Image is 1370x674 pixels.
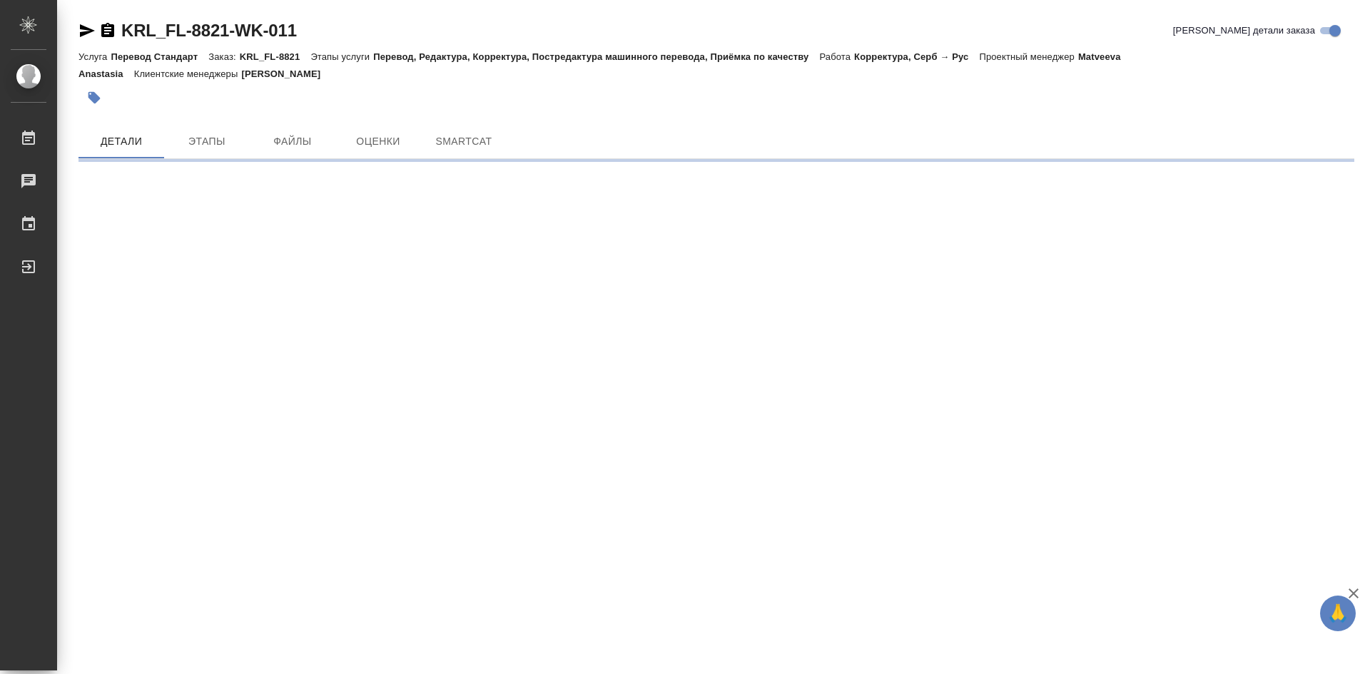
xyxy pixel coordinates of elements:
span: [PERSON_NAME] детали заказа [1173,24,1315,38]
span: Файлы [258,133,327,150]
span: Этапы [173,133,241,150]
p: Услуга [78,51,111,62]
p: Заказ: [208,51,239,62]
button: Скопировать ссылку для ЯМессенджера [78,22,96,39]
span: Оценки [344,133,412,150]
p: Корректура, Серб → Рус [854,51,979,62]
button: Скопировать ссылку [99,22,116,39]
span: Детали [87,133,156,150]
p: Перевод, Редактура, Корректура, Постредактура машинного перевода, Приёмка по качеству [373,51,819,62]
p: Matveeva Anastasia [78,51,1121,79]
p: Работа [819,51,854,62]
p: [PERSON_NAME] [241,68,331,79]
p: Проектный менеджер [979,51,1077,62]
span: 🙏 [1326,598,1350,628]
p: Клиентские менеджеры [134,68,242,79]
p: Перевод Стандарт [111,51,208,62]
p: KRL_FL-8821 [240,51,311,62]
button: 🙏 [1320,596,1356,631]
p: Этапы услуги [310,51,373,62]
span: SmartCat [430,133,498,150]
button: Добавить тэг [78,82,110,113]
a: KRL_FL-8821-WK-011 [121,21,297,40]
